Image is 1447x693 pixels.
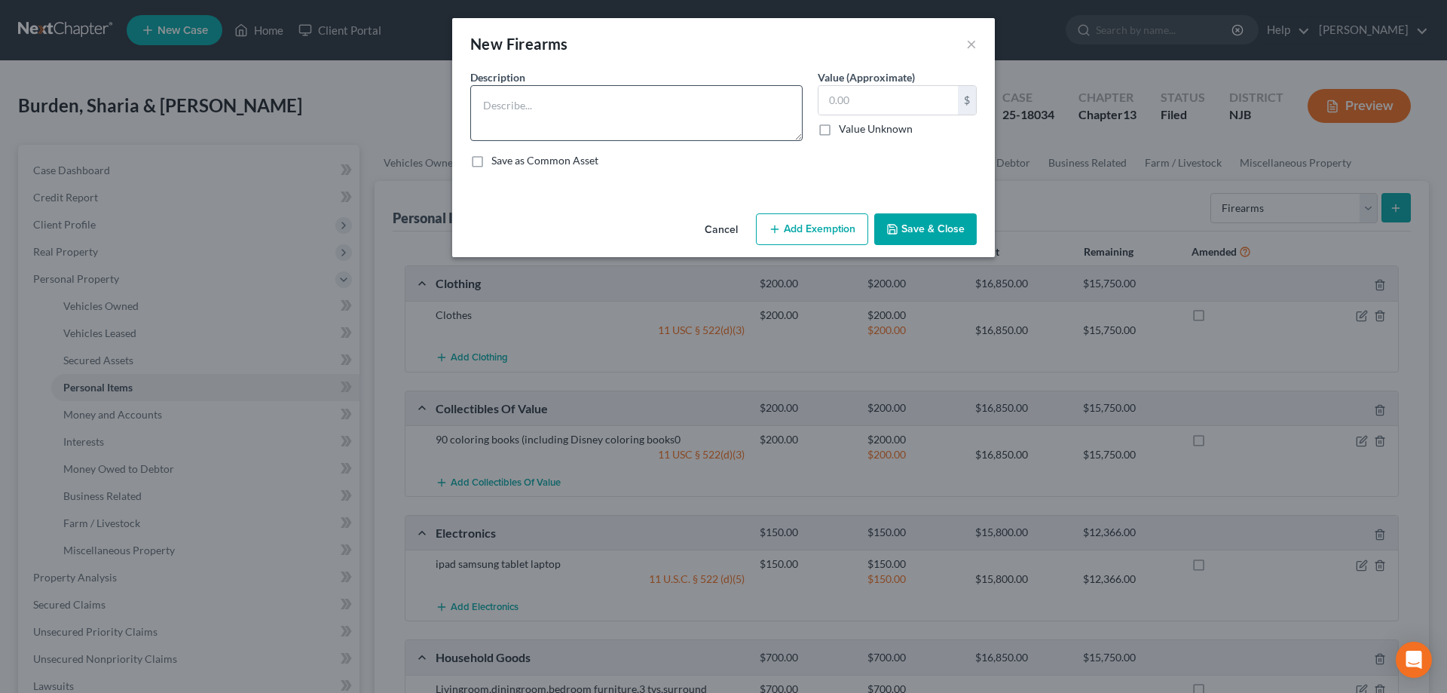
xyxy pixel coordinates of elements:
label: Save as Common Asset [491,153,598,168]
label: Value Unknown [839,121,913,136]
div: $ [958,86,976,115]
div: Open Intercom Messenger [1396,642,1432,678]
button: Cancel [693,215,750,245]
label: Value (Approximate) [818,69,915,85]
button: × [966,35,977,53]
input: 0.00 [818,86,958,115]
button: Save & Close [874,213,977,245]
div: New Firearms [470,33,568,54]
button: Add Exemption [756,213,868,245]
span: Description [470,71,525,84]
